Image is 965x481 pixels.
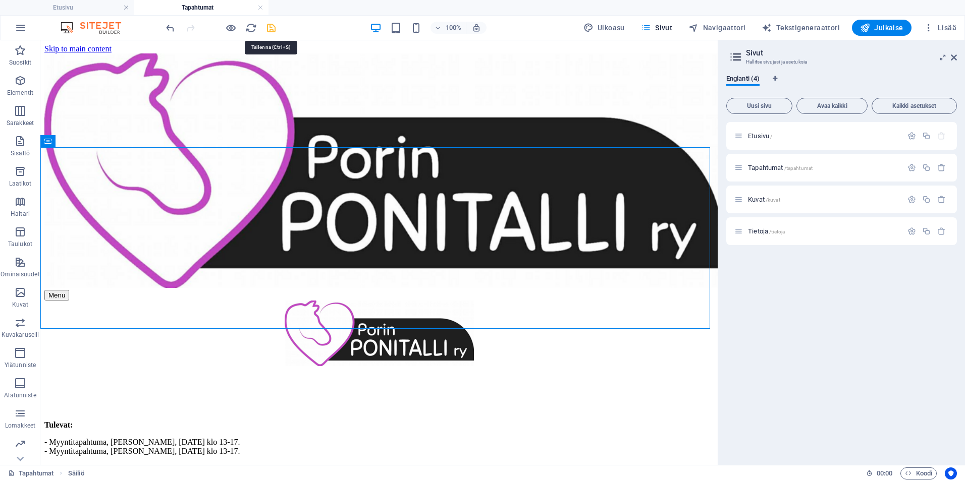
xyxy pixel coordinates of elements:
[4,4,71,13] a: Skip to main content
[164,22,176,34] button: undo
[746,48,957,57] h2: Sivut
[937,163,946,172] div: Poista
[12,300,29,309] p: Kuvat
[907,195,916,204] div: Asetukset
[7,119,34,127] p: Sarakkeet
[852,20,912,36] button: Julkaise
[920,20,960,36] button: Lisää
[766,197,780,203] span: /kuvat
[1,270,39,278] p: Ominaisuudet
[68,467,84,479] nav: breadcrumb
[745,164,902,171] div: Tapahtumat/tapahtumat
[937,132,946,140] div: Aloitussivua ei voi poistaa
[579,20,629,36] div: Ulkoasu (Ctrl+Alt+Y)
[900,467,937,479] button: Koodi
[684,20,749,36] button: Navigaattori
[937,227,946,235] div: Poista
[731,103,788,109] span: Uusi sivu
[924,23,956,33] span: Lisää
[726,73,760,87] span: Englanti (4)
[225,22,237,34] button: Napsauta tästä poistuaksesi esikatselutilasta ja jatkaaksesi muokkaamista
[758,20,844,36] button: Tekstigeneraattori
[4,391,36,399] p: Alatunniste
[769,229,785,234] span: /tietoja
[748,227,785,235] span: Napsauta avataksesi sivun
[431,22,466,34] button: 100%
[11,210,30,218] p: Haitari
[472,23,481,32] i: Koon muuttuessa säädä zoomaustaso automaattisesti sopimaan valittuun laitteeseen.
[5,361,36,369] p: Ylätunniste
[748,164,813,171] span: Napsauta avataksesi sivun
[801,103,863,109] span: Avaa kaikki
[762,23,840,33] span: Tekstigeneraattori
[876,103,952,109] span: Kaikki asetukset
[265,22,277,34] button: save
[3,452,37,460] p: Markkinointi
[866,467,893,479] h6: Istunnon aika
[726,75,957,94] div: Kielivälilehdet
[796,98,868,114] button: Avaa kaikki
[5,422,35,430] p: Lomakkeet
[872,98,957,114] button: Kaikki asetukset
[884,469,885,477] span: :
[641,23,672,33] span: Sivut
[11,149,30,157] p: Sisältö
[922,163,931,172] div: Monista
[877,467,892,479] span: 00 00
[446,22,462,34] h6: 100%
[688,23,745,33] span: Navigaattori
[9,58,31,67] p: Suosikit
[2,331,39,339] p: Kuvakaruselli
[922,132,931,140] div: Monista
[583,23,625,33] span: Ulkoasu
[8,240,32,248] p: Taulukot
[945,467,957,479] button: Usercentrics
[746,57,937,67] h3: Hallitse sivujasi ja asetuksia
[770,134,772,139] span: /
[745,196,902,203] div: Kuvat/kuvat
[245,22,257,34] button: reload
[905,467,932,479] span: Koodi
[245,22,257,34] i: Lataa sivu uudelleen
[860,23,903,33] span: Julkaise
[784,165,813,171] span: /tapahtumat
[579,20,629,36] button: Ulkoasu
[922,195,931,204] div: Monista
[748,196,780,203] span: Napsauta avataksesi sivun
[637,20,676,36] button: Sivut
[745,133,902,139] div: Etusivu/
[922,227,931,235] div: Monista
[907,227,916,235] div: Asetukset
[9,179,32,188] p: Laatikot
[907,163,916,172] div: Asetukset
[68,467,84,479] span: Napsauta valitaksesi. Kaksoisnapsauta muokataksesi
[58,22,134,34] img: Editor Logo
[134,2,269,13] h4: Tapahtumat
[726,98,792,114] button: Uusi sivu
[907,132,916,140] div: Asetukset
[165,22,176,34] i: Kumoa: Muuta tekstiä (Ctrl+Z)
[937,195,946,204] div: Poista
[8,467,53,479] a: Napsauta peruuttaaksesi valinnan. Kaksoisnapsauta avataksesi Sivut
[7,89,33,97] p: Elementit
[748,132,772,140] span: Napsauta avataksesi sivun
[745,228,902,234] div: Tietoja/tietoja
